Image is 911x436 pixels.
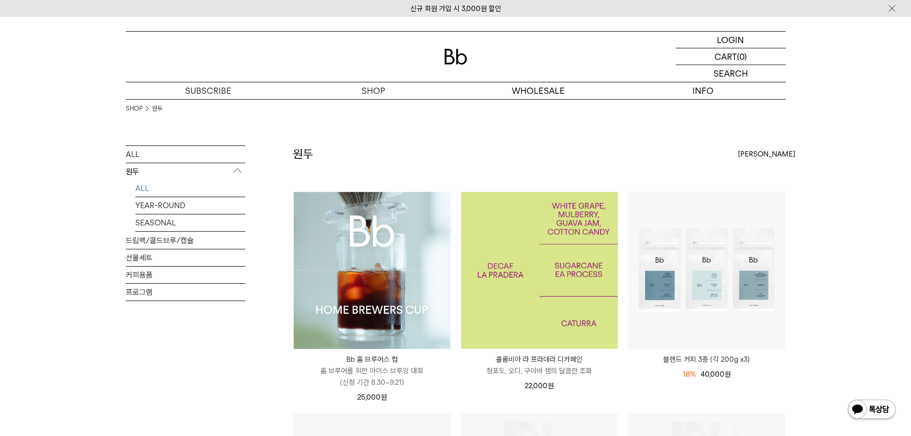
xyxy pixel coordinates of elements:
span: 원 [548,381,554,390]
p: (0) [737,48,747,65]
a: SUBSCRIBE [126,82,291,99]
a: 콜롬비아 라 프라데라 디카페인 [461,192,618,349]
a: LOGIN [676,32,786,48]
div: 18% [683,369,696,380]
a: SEASONAL [135,214,245,231]
img: 블렌드 커피 3종 (각 200g x3) [628,192,785,349]
span: 25,000 [357,393,387,402]
a: SHOP [291,82,456,99]
a: ALL [126,146,245,163]
span: [PERSON_NAME] [738,148,795,160]
p: 콜롬비아 라 프라데라 디카페인 [461,354,618,365]
p: SEARCH [713,65,748,82]
p: 원두 [126,163,245,180]
img: 1000001187_add2_054.jpg [461,192,618,349]
a: 원두 [152,104,163,113]
a: 블렌드 커피 3종 (각 200g x3) [628,354,785,365]
span: 40,000 [701,370,731,379]
a: SHOP [126,104,143,113]
a: YEAR-ROUND [135,197,245,214]
a: 콜롬비아 라 프라데라 디카페인 청포도, 오디, 구아바 잼의 달콤한 조화 [461,354,618,377]
span: 원 [724,370,731,379]
img: 카카오톡 채널 1:1 채팅 버튼 [847,399,897,422]
a: 드립백/콜드브루/캡슐 [126,232,245,249]
p: 청포도, 오디, 구아바 잼의 달콤한 조화 [461,365,618,377]
a: 프로그램 [126,284,245,301]
span: 원 [381,393,387,402]
span: 22,000 [525,381,554,390]
h2: 원두 [293,146,313,162]
a: 신규 회원 가입 시 3,000원 할인 [410,4,501,13]
a: Bb 홈 브루어스 컵 홈 브루어를 위한 아이스 브루잉 대회(신청 기간 8.30~9.21) [294,354,450,388]
a: CART (0) [676,48,786,65]
p: Bb 홈 브루어스 컵 [294,354,450,365]
p: CART [714,48,737,65]
p: 홈 브루어를 위한 아이스 브루잉 대회 (신청 기간 8.30~9.21) [294,365,450,388]
img: 로고 [444,49,467,65]
a: 커피용품 [126,267,245,283]
a: 선물세트 [126,249,245,266]
a: ALL [135,180,245,197]
img: Bb 홈 브루어스 컵 [294,192,450,349]
p: LOGIN [717,32,744,48]
p: WHOLESALE [456,82,621,99]
p: INFO [621,82,786,99]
